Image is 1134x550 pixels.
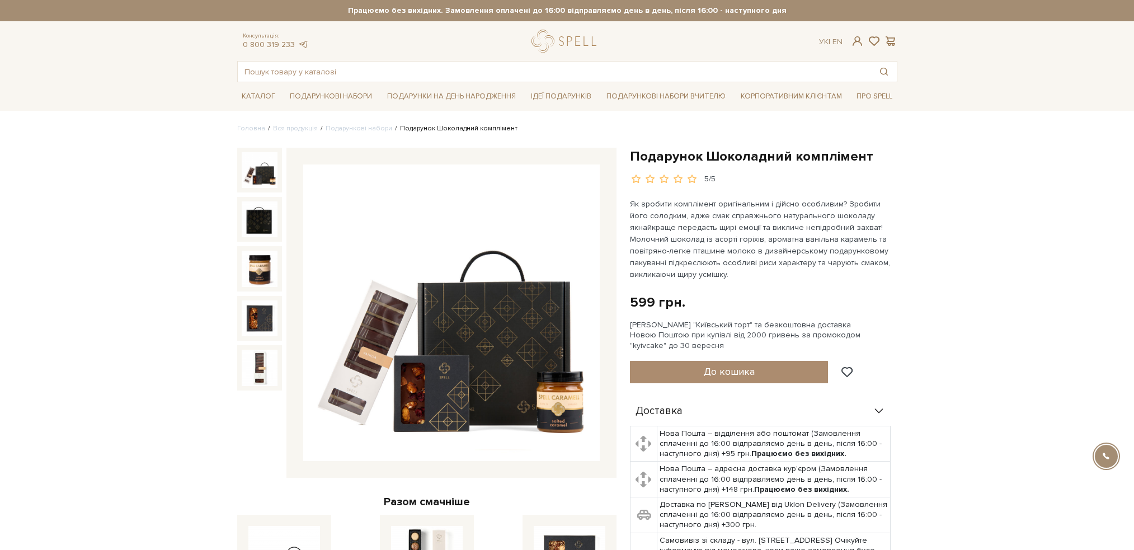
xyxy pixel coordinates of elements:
a: 0 800 319 233 [243,40,295,49]
span: До кошика [704,365,755,378]
strong: Працюємо без вихідних. Замовлення оплачені до 16:00 відправляємо день в день, після 16:00 - насту... [237,6,897,16]
img: Подарунок Шоколадний комплімент [303,164,600,461]
div: 5/5 [704,174,716,185]
div: Ук [819,37,843,47]
a: Про Spell [852,88,897,105]
td: Доставка по [PERSON_NAME] від Uklon Delivery (Замовлення сплаченні до 16:00 відправляємо день в д... [657,497,891,533]
a: telegram [298,40,309,49]
p: Як зробити комплімент оригінальним і дійсно особливим? Зробити його солодким, адже смак справжньо... [630,198,892,280]
a: logo [531,30,601,53]
a: Подарункові набори [326,124,392,133]
a: Подарункові набори Вчителю [602,87,730,106]
img: Подарунок Шоколадний комплімент [242,300,277,336]
td: Нова Пошта – відділення або поштомат (Замовлення сплаченні до 16:00 відправляємо день в день, піс... [657,426,891,462]
li: Подарунок Шоколадний комплімент [392,124,517,134]
a: Каталог [237,88,280,105]
b: Працюємо без вихідних. [754,485,849,494]
img: Подарунок Шоколадний комплімент [242,350,277,386]
a: Корпоративним клієнтам [736,88,846,105]
img: Подарунок Шоколадний комплімент [242,251,277,286]
a: Вся продукція [273,124,318,133]
span: Доставка [636,406,683,416]
a: Подарунки на День народження [383,88,520,105]
a: En [832,37,843,46]
b: Працюємо без вихідних. [751,449,846,458]
button: До кошика [630,361,829,383]
input: Пошук товару у каталозі [238,62,871,82]
span: | [829,37,830,46]
a: Подарункові набори [285,88,377,105]
span: Консультація: [243,32,309,40]
div: [PERSON_NAME] "Київський торт" та безкоштовна доставка Новою Поштою при купівлі від 2000 гривень ... [630,320,897,351]
h1: Подарунок Шоколадний комплімент [630,148,897,165]
img: Подарунок Шоколадний комплімент [242,152,277,188]
a: Ідеї подарунків [526,88,596,105]
div: 599 грн. [630,294,685,311]
td: Нова Пошта – адресна доставка кур'єром (Замовлення сплаченні до 16:00 відправляємо день в день, п... [657,462,891,497]
div: Разом смачніше [237,495,617,509]
a: Головна [237,124,265,133]
button: Пошук товару у каталозі [871,62,897,82]
img: Подарунок Шоколадний комплімент [242,201,277,237]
